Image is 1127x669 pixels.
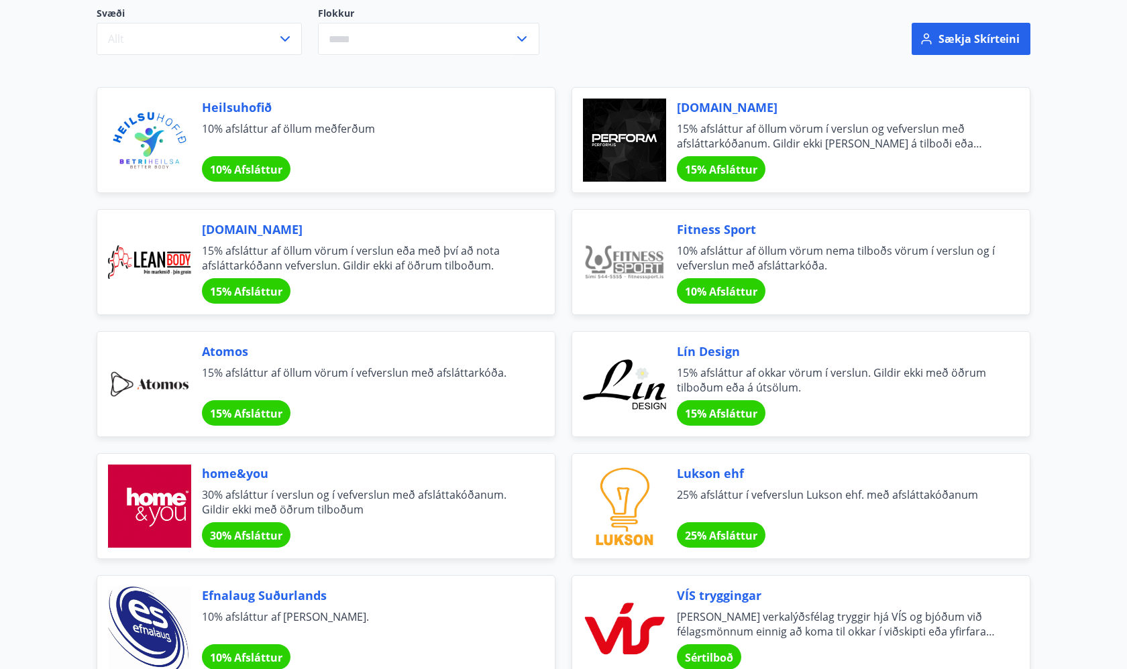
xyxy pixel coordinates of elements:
span: Allt [108,32,124,46]
span: Heilsuhofið [202,99,523,116]
span: [PERSON_NAME] verkalýðsfélag tryggir hjá VÍS og bjóðum við félagsmönnum einnig að koma til okkar ... [677,609,998,639]
label: Flokkur [318,7,539,20]
span: [DOMAIN_NAME] [677,99,998,116]
span: 15% Afsláttur [685,162,757,177]
span: 15% Afsláttur [210,284,282,299]
button: Sækja skírteini [912,23,1030,55]
span: Sértilboð [685,650,733,665]
span: 10% Afsláttur [210,650,282,665]
span: 10% afsláttur af öllum vörum nema tilboðs vörum í verslun og í vefverslun með afsláttarkóða. [677,243,998,273]
span: Svæði [97,7,302,23]
span: 10% Afsláttur [210,162,282,177]
span: 15% afsláttur af öllum vörum í vefverslun með afsláttarkóða. [202,365,523,395]
span: Lín Design [677,343,998,360]
span: 15% afsláttur af okkar vörum í verslun. Gildir ekki með öðrum tilboðum eða á útsölum. [677,365,998,395]
span: 30% Afsláttur [210,528,282,543]
span: 15% afsláttur af öllum vörum í verslun og vefverslun með afsláttarkóðanum. Gildir ekki [PERSON_NA... [677,121,998,151]
span: Lukson ehf [677,465,998,482]
span: Fitness Sport [677,221,998,238]
button: Allt [97,23,302,55]
span: home&you [202,465,523,482]
span: Efnalaug Suðurlands [202,587,523,604]
span: 10% afsláttur af öllum meðferðum [202,121,523,151]
span: 15% afsláttur af öllum vörum í verslun eða með því að nota afsláttarkóðann vefverslun. Gildir ekk... [202,243,523,273]
span: VÍS tryggingar [677,587,998,604]
span: Atomos [202,343,523,360]
span: 30% afsláttur í verslun og í vefverslun með afsláttakóðanum. Gildir ekki með öðrum tilboðum [202,487,523,517]
span: 10% afsláttur af [PERSON_NAME]. [202,609,523,639]
span: 10% Afsláttur [685,284,757,299]
span: 15% Afsláttur [210,406,282,421]
span: [DOMAIN_NAME] [202,221,523,238]
span: 15% Afsláttur [685,406,757,421]
span: 25% Afsláttur [685,528,757,543]
span: 25% afsláttur í vefverslun Lukson ehf. með afsláttakóðanum [677,487,998,517]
